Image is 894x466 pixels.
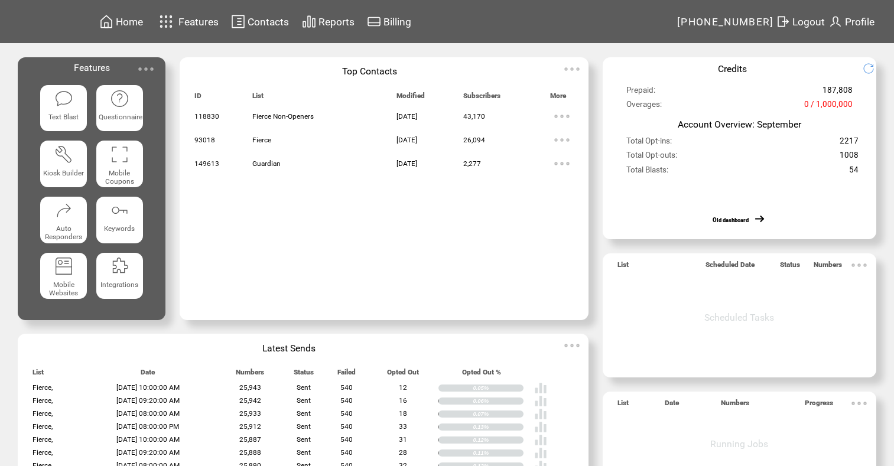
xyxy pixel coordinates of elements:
[252,92,264,105] span: List
[110,256,129,275] img: integrations.svg
[721,399,749,412] span: Numbers
[231,14,245,29] img: contacts.svg
[49,281,78,297] span: Mobile Websites
[340,422,353,431] span: 540
[96,141,143,187] a: Mobile Coupons
[141,368,155,382] span: Date
[337,368,356,382] span: Failed
[399,383,407,392] span: 12
[340,435,353,444] span: 540
[847,392,871,415] img: ellypsis.svg
[473,423,523,431] div: 0.13%
[840,151,859,165] span: 1008
[396,136,417,144] span: [DATE]
[776,14,790,29] img: exit.svg
[534,447,547,460] img: poll%20-%20white.svg
[340,448,353,457] span: 540
[560,334,584,357] img: ellypsis.svg
[780,260,800,274] span: Status
[97,12,145,31] a: Home
[252,136,271,144] span: Fierce
[116,448,180,457] span: [DATE] 09:20:00 AM
[678,119,801,130] span: Account Overview: September
[718,63,747,74] span: Credits
[239,396,261,405] span: 25,942
[399,448,407,457] span: 28
[297,396,311,405] span: Sent
[704,312,774,323] span: Scheduled Tasks
[248,16,289,28] span: Contacts
[297,409,311,418] span: Sent
[110,89,129,108] img: questionnaire.svg
[534,395,547,408] img: poll%20-%20white.svg
[399,409,407,418] span: 18
[45,224,82,241] span: Auto Responders
[32,383,53,392] span: Fierce,
[32,368,44,382] span: List
[383,16,411,28] span: Billing
[713,217,749,223] a: Old dashboard
[294,368,314,382] span: Status
[239,435,261,444] span: 25,887
[54,201,73,220] img: auto-responders.svg
[54,256,73,275] img: mobile-websites.svg
[239,409,261,418] span: 25,933
[300,12,356,31] a: Reports
[847,253,871,277] img: ellypsis.svg
[463,159,481,168] span: 2,277
[110,201,129,220] img: keywords.svg
[43,169,84,177] span: Kiosk Builder
[105,169,134,185] span: Mobile Coupons
[774,12,827,31] a: Logout
[32,448,53,457] span: Fierce,
[116,435,180,444] span: [DATE] 10:00:00 AM
[96,253,143,299] a: Integrations
[32,409,53,418] span: Fierce,
[297,435,311,444] span: Sent
[96,85,143,132] a: Questionnaire
[194,159,219,168] span: 149613
[534,434,547,447] img: poll%20-%20white.svg
[239,448,261,457] span: 25,888
[302,14,316,29] img: chart.svg
[340,383,353,392] span: 540
[342,66,397,77] span: Top Contacts
[40,197,87,243] a: Auto Responders
[99,14,113,29] img: home.svg
[194,136,215,144] span: 93018
[473,384,523,392] div: 0.05%
[399,422,407,431] span: 33
[154,10,221,33] a: Features
[365,12,413,31] a: Billing
[54,89,73,108] img: text-blast.svg
[626,151,677,165] span: Total Opt-outs:
[387,368,419,382] span: Opted Out
[792,16,825,28] span: Logout
[297,422,311,431] span: Sent
[534,421,547,434] img: poll%20-%20white.svg
[863,63,883,74] img: refresh.png
[462,368,501,382] span: Opted Out %
[626,136,672,151] span: Total Opt-ins:
[32,435,53,444] span: Fierce,
[473,436,523,444] div: 0.12%
[367,14,381,29] img: creidtcard.svg
[845,16,875,28] span: Profile
[473,410,523,418] div: 0.07%
[550,152,574,175] img: ellypsis.svg
[396,159,417,168] span: [DATE]
[32,396,53,405] span: Fierce,
[463,136,485,144] span: 26,094
[116,422,179,431] span: [DATE] 08:00:00 PM
[40,85,87,132] a: Text Blast
[318,16,355,28] span: Reports
[340,396,353,405] span: 540
[814,260,842,274] span: Numbers
[239,383,261,392] span: 25,943
[617,260,629,274] span: List
[626,165,668,180] span: Total Blasts:
[473,397,523,405] div: 0.06%
[550,92,566,105] span: More
[134,57,158,81] img: ellypsis.svg
[710,438,768,449] span: Running Jobs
